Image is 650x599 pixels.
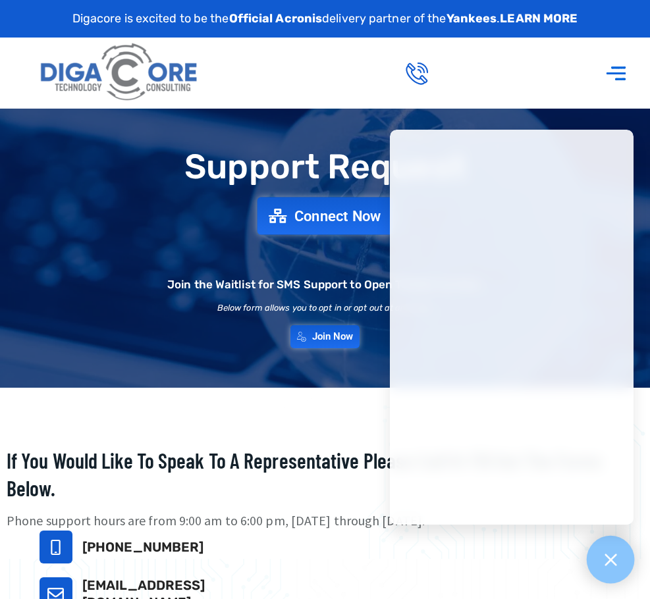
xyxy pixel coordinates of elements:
[40,531,72,563] a: 732-646-5725
[500,11,578,26] a: LEARN MORE
[167,279,483,290] h2: Join the Waitlist for SMS Support to Open Tickets via Text.
[390,130,634,525] iframe: Chatgenie Messenger
[7,148,643,186] h1: Support Request
[290,325,360,348] a: Join Now
[82,539,203,555] a: [PHONE_NUMBER]
[294,209,381,223] span: Connect Now
[229,11,323,26] strong: Official Acronis
[217,303,433,312] h2: Below form allows you to opt in or opt out at any time.
[599,55,634,91] div: Menu Toggle
[447,11,497,26] strong: Yankees
[257,197,393,235] a: Connect Now
[7,447,643,502] h2: If you would like to speak to a representative please call or fill out the forms below.
[36,38,203,108] img: Digacore logo 1
[72,10,578,28] p: Digacore is excited to be the delivery partner of the .
[7,511,643,531] p: Phone support hours are from 9:00 am to 6:00 pm, [DATE] through [DATE].
[312,332,354,342] span: Join Now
